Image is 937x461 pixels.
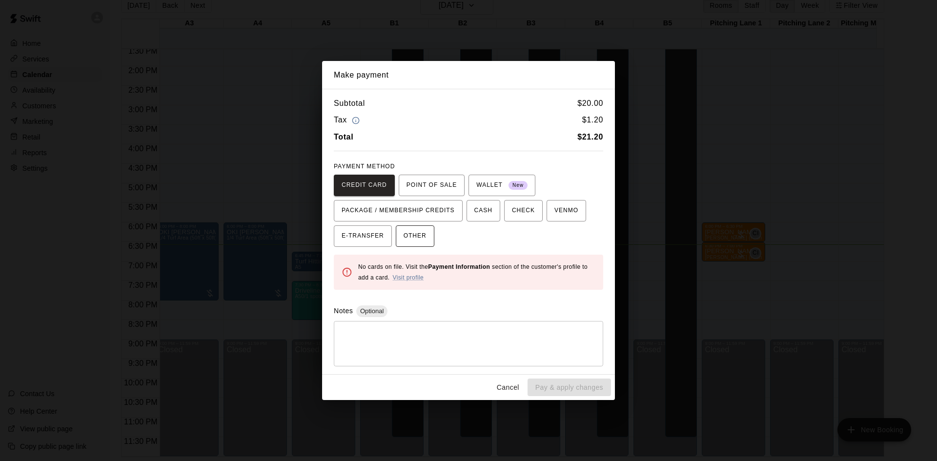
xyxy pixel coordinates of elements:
b: Payment Information [428,263,490,270]
button: CHECK [504,200,543,221]
b: Total [334,133,353,141]
span: VENMO [554,203,578,219]
button: Cancel [492,379,524,397]
button: CREDIT CARD [334,175,395,196]
b: $ 21.20 [577,133,603,141]
span: POINT OF SALE [407,178,457,193]
span: CREDIT CARD [342,178,387,193]
span: No cards on file. Visit the section of the customer's profile to add a card. [358,263,588,281]
button: VENMO [547,200,586,221]
h6: Tax [334,114,362,127]
span: Optional [356,307,387,315]
span: OTHER [404,228,427,244]
h6: $ 20.00 [577,97,603,110]
button: POINT OF SALE [399,175,465,196]
button: PACKAGE / MEMBERSHIP CREDITS [334,200,463,221]
h6: Subtotal [334,97,365,110]
button: E-TRANSFER [334,225,392,247]
h6: $ 1.20 [582,114,603,127]
span: CASH [474,203,492,219]
label: Notes [334,307,353,315]
span: CHECK [512,203,535,219]
h2: Make payment [322,61,615,89]
span: PAYMENT METHOD [334,163,395,170]
button: OTHER [396,225,434,247]
button: WALLET New [468,175,535,196]
a: Visit profile [392,274,424,281]
span: WALLET [476,178,528,193]
span: New [509,179,528,192]
button: CASH [467,200,500,221]
span: E-TRANSFER [342,228,384,244]
span: PACKAGE / MEMBERSHIP CREDITS [342,203,455,219]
